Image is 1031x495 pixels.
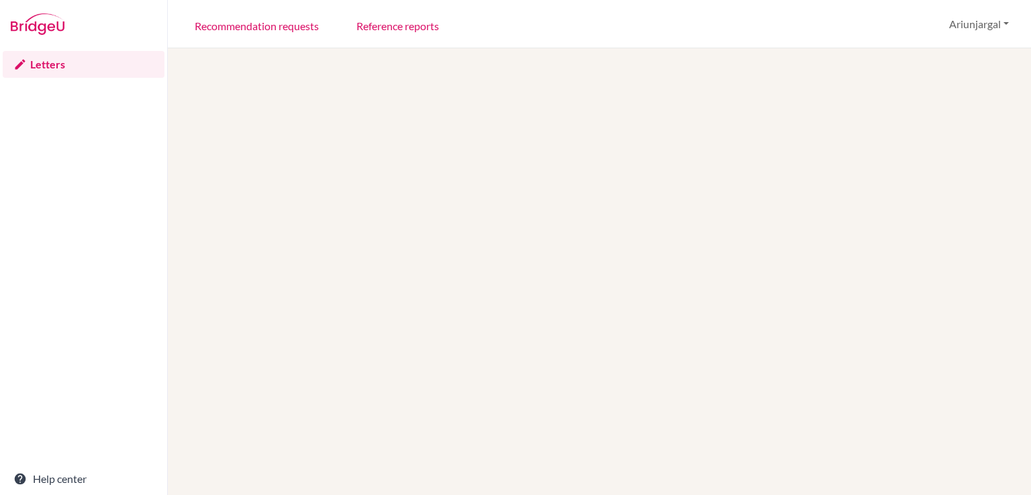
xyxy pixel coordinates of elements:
a: Help center [3,465,164,492]
a: Reference reports [346,2,450,48]
a: Recommendation requests [184,2,330,48]
img: Bridge-U [11,13,64,35]
button: Ariunjargal [943,11,1015,37]
a: Letters [3,51,164,78]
